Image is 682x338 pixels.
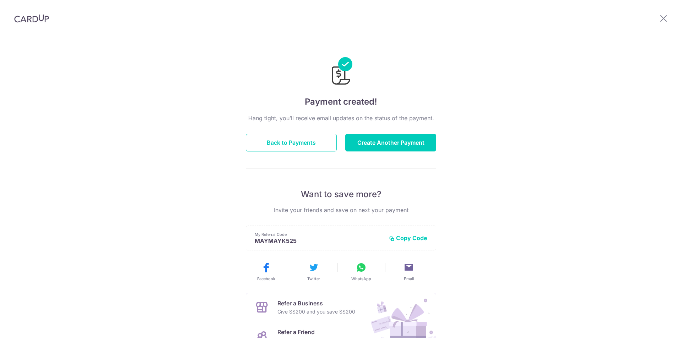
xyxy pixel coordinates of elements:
[246,95,436,108] h4: Payment created!
[389,234,427,242] button: Copy Code
[246,189,436,200] p: Want to save more?
[340,262,382,282] button: WhatsApp
[388,262,430,282] button: Email
[345,134,436,151] button: Create Another Payment
[14,14,49,23] img: CardUp
[330,57,352,87] img: Payments
[404,276,414,282] span: Email
[246,134,337,151] button: Back to Payments
[307,276,320,282] span: Twitter
[351,276,371,282] span: WhatsApp
[255,232,383,237] p: My Referral Code
[277,299,355,307] p: Refer a Business
[246,206,436,214] p: Invite your friends and save on next your payment
[246,114,436,122] p: Hang tight, you’ll receive email updates on the status of the payment.
[255,237,383,244] p: MAYMAYK525
[293,262,335,282] button: Twitter
[257,276,275,282] span: Facebook
[277,307,355,316] p: Give S$200 and you save S$200
[245,262,287,282] button: Facebook
[277,328,349,336] p: Refer a Friend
